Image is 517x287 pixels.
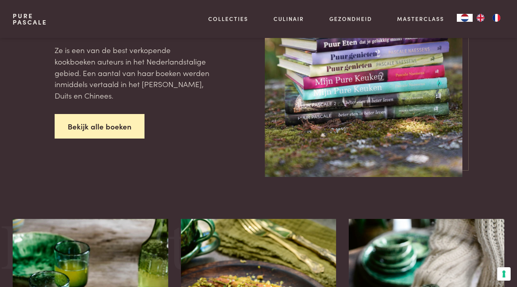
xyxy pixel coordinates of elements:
[473,14,504,22] ul: Language list
[274,15,304,23] a: Culinair
[497,267,511,281] button: Uw voorkeuren voor toestemming voor trackingtechnologieën
[397,15,444,23] a: Masterclass
[473,14,488,22] a: EN
[208,15,248,23] a: Collecties
[13,13,47,25] a: PurePascale
[457,14,473,22] div: Language
[329,15,372,23] a: Gezondheid
[457,14,504,22] aside: Language selected: Nederlands
[488,14,504,22] a: FR
[55,44,210,101] p: Ze is een van de best verkopende kookboeken auteurs in het Nederlandstalige gebied. Een aantal va...
[55,114,144,139] a: Bekijk alle boeken
[457,14,473,22] a: NL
